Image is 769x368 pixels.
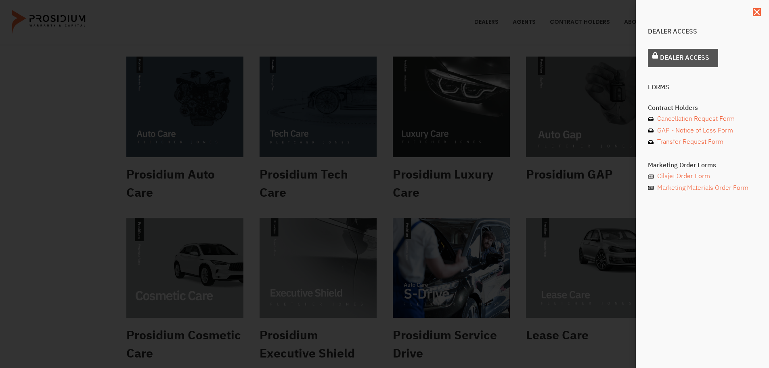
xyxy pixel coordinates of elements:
[648,125,757,137] a: GAP - Notice of Loss Form
[655,182,748,194] span: Marketing Materials Order Form
[655,136,723,148] span: Transfer Request Form
[648,84,757,90] h4: Forms
[753,8,761,16] a: Close
[648,49,718,67] a: Dealer Access
[648,182,757,194] a: Marketing Materials Order Form
[648,28,757,35] h4: Dealer Access
[655,113,735,125] span: Cancellation Request Form
[648,136,757,148] a: Transfer Request Form
[655,125,733,137] span: GAP - Notice of Loss Form
[648,105,757,111] h4: Contract Holders
[655,170,710,182] span: Cilajet Order Form
[648,162,757,168] h4: Marketing Order Forms
[648,170,757,182] a: Cilajet Order Form
[660,52,709,64] span: Dealer Access
[648,113,757,125] a: Cancellation Request Form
